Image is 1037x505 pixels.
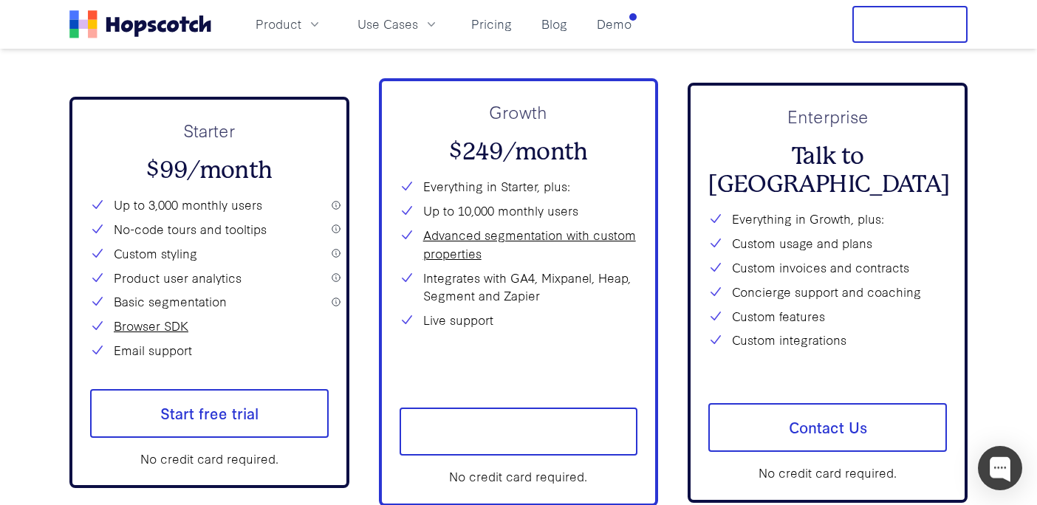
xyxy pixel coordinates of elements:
[591,12,637,36] a: Demo
[400,408,638,456] a: Start free trial
[90,450,329,468] div: No credit card required.
[90,196,329,214] li: Up to 3,000 monthly users
[90,389,329,438] a: Start free trial
[708,283,947,301] li: Concierge support and coaching
[708,234,947,252] li: Custom usage and plans
[400,467,638,486] div: No credit card required.
[708,258,947,277] li: Custom invoices and contracts
[90,220,329,238] li: No-code tours and tooltips
[247,12,331,36] button: Product
[90,269,329,287] li: Product user analytics
[708,331,947,349] li: Custom integrations
[708,307,947,326] li: Custom features
[357,15,418,33] span: Use Cases
[400,269,638,306] li: Integrates with GA4, Mixpanel, Heap, Segment and Zapier
[708,464,947,482] div: No credit card required.
[90,341,329,360] li: Email support
[708,210,947,228] li: Everything in Growth, plus:
[852,6,968,43] button: Free Trial
[535,12,573,36] a: Blog
[708,142,947,199] h2: Talk to [GEOGRAPHIC_DATA]
[90,292,329,311] li: Basic segmentation
[400,311,638,329] li: Live support
[114,317,188,335] a: Browser SDK
[400,99,638,125] p: Growth
[349,12,448,36] button: Use Cases
[90,244,329,263] li: Custom styling
[423,226,638,263] a: Advanced segmentation with custom properties
[708,403,947,452] a: Contact Us
[90,157,329,185] h2: $99/month
[465,12,518,36] a: Pricing
[708,103,947,129] p: Enterprise
[400,138,638,166] h2: $249/month
[69,10,211,38] a: Home
[90,117,329,143] p: Starter
[400,177,638,196] li: Everything in Starter, plus:
[256,15,301,33] span: Product
[400,202,638,220] li: Up to 10,000 monthly users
